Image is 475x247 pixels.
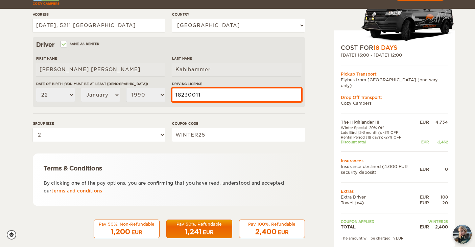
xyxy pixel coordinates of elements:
[278,229,289,236] div: EUR
[243,221,301,227] div: Pay 100%, Refundable
[341,130,420,135] td: Late Bird (2-3 months): -5% OFF
[453,225,472,244] img: Freyja at Cozy Campers
[341,189,448,194] td: Extras
[341,125,420,130] td: Winter Special -20% Off
[420,140,429,145] div: EUR
[239,220,305,239] button: Pay 100%, Refundable 2,400 EUR
[7,230,21,240] a: Cookie settings
[33,12,165,17] label: Address
[33,19,165,32] input: e.g. Street, City, Zip Code
[341,135,420,140] td: Rental Period (18 days): -27% OFF
[172,88,301,102] input: e.g. 14789654B
[341,194,420,200] td: Extra Driver
[420,194,429,200] div: EUR
[429,224,448,230] div: 2,400
[373,45,397,52] span: 18 Days
[429,200,448,206] div: 20
[111,228,130,236] span: 1,200
[172,81,301,86] label: Driving License
[420,219,448,224] td: WINTER25
[341,52,448,58] div: [DATE] 16:00 - [DATE] 12:00
[453,225,472,244] button: chat-button
[429,194,448,200] div: 108
[33,121,165,126] label: Group size
[36,63,165,76] input: e.g. William
[341,95,448,101] div: Drop Off Transport:
[420,200,429,206] div: EUR
[341,101,448,106] td: Cozy Campers
[341,71,448,77] div: Pickup Transport:
[98,221,155,227] div: Pay 50%, Non-Refundable
[341,224,420,230] td: TOTAL
[429,167,448,172] div: 0
[341,77,448,88] td: Flybus from [GEOGRAPHIC_DATA] (one way only)
[420,224,429,230] div: EUR
[172,56,301,61] label: Last Name
[51,188,102,193] a: terms and conditions
[429,120,448,125] div: 4,734
[341,219,420,224] td: Coupon applied
[341,140,420,145] td: Discount total
[341,164,420,175] td: Insurance declined (4.000 EUR security deposit)
[166,220,232,239] button: Pay 50%, Refundable 1,241 EUR
[420,120,429,125] div: EUR
[61,41,100,47] label: Same as renter
[172,121,305,126] label: Coupon code
[341,236,448,241] div: The amount will be charged in EUR
[185,228,201,236] span: 1,241
[341,120,420,125] td: The Highlander III
[36,56,165,61] label: First Name
[341,44,448,52] div: COST FOR
[36,41,302,49] div: Driver
[172,63,301,76] input: e.g. Smith
[420,167,429,172] div: EUR
[172,12,305,17] label: Country
[94,220,160,239] button: Pay 50%, Non-Refundable 1,200 EUR
[341,158,448,164] td: Insurances
[36,81,165,86] label: Date of birth (You must be at least [DEMOGRAPHIC_DATA])
[44,179,294,195] p: By clicking one of the pay options, you are confirming that you have read, understood and accepte...
[44,164,294,172] div: Terms & Conditions
[171,221,228,227] div: Pay 50%, Refundable
[341,200,420,206] td: Towel (x4)
[203,229,214,236] div: EUR
[132,229,142,236] div: EUR
[429,140,448,145] div: -2,462
[255,228,277,236] span: 2,400
[61,43,66,47] input: Same as renter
